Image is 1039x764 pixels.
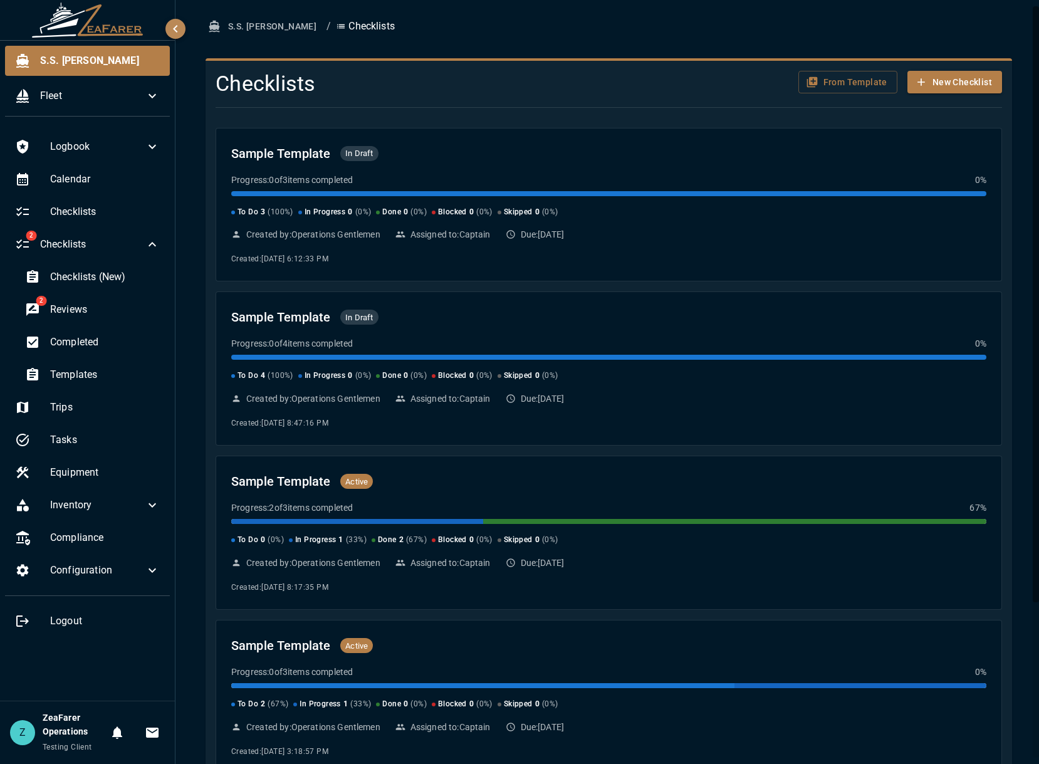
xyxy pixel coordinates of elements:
[521,557,565,569] p: Due: [DATE]
[246,392,380,405] p: Created by: Operations Gentlemen
[5,606,170,636] div: Logout
[231,337,353,350] p: Progress: 0 of 4 items completed
[410,557,491,569] p: Assigned to: Captain
[382,206,401,219] span: Done
[399,534,404,547] span: 2
[5,555,170,585] div: Configuration
[975,666,986,678] p: 0 %
[382,698,401,711] span: Done
[338,534,343,547] span: 1
[246,557,380,569] p: Created by: Operations Gentlemen
[31,3,144,38] img: ZeaFarer Logo
[542,206,558,219] span: ( 0 %)
[261,534,265,547] span: 0
[907,71,1002,94] button: New Checklist
[975,174,986,186] p: 0 %
[542,698,558,711] span: ( 0 %)
[336,19,395,34] p: Checklists
[521,721,565,733] p: Due: [DATE]
[346,534,367,547] span: ( 33 %)
[404,698,408,711] span: 0
[438,698,467,711] span: Blocked
[261,370,265,382] span: 4
[469,698,474,711] span: 0
[348,206,352,219] span: 0
[410,392,491,405] p: Assigned to: Captain
[355,370,372,382] span: ( 0 %)
[326,19,331,34] li: /
[5,458,170,488] div: Equipment
[410,698,427,711] span: ( 0 %)
[140,720,165,745] button: Invitations
[50,335,160,350] span: Completed
[382,370,401,382] span: Done
[50,172,160,187] span: Calendar
[348,370,352,382] span: 0
[5,392,170,422] div: Trips
[300,698,340,711] span: In Progress
[105,720,130,745] button: Notifications
[15,295,170,325] div: 2Reviews
[5,46,170,76] div: S.S. [PERSON_NAME]
[246,228,380,241] p: Created by: Operations Gentlemen
[438,370,467,382] span: Blocked
[238,370,258,382] span: To Do
[410,206,427,219] span: ( 0 %)
[231,307,330,327] h2: Sample Template
[521,392,565,405] p: Due: [DATE]
[206,15,321,38] button: S.S. [PERSON_NAME]
[15,327,170,357] div: Completed
[404,206,408,219] span: 0
[268,698,288,711] span: ( 67 %)
[50,465,160,480] span: Equipment
[231,144,330,164] h2: Sample Template
[231,174,353,186] p: Progress: 0 of 3 items completed
[542,370,558,382] span: ( 0 %)
[15,262,170,292] div: Checklists (New)
[410,721,491,733] p: Assigned to: Captain
[231,636,330,656] h2: Sample Template
[231,747,328,756] span: Created: [DATE] 3:18:57 PM
[43,711,105,739] h6: ZeaFarer Operations
[438,206,467,219] span: Blocked
[40,53,160,68] span: S.S. [PERSON_NAME]
[469,534,474,547] span: 0
[238,206,258,219] span: To Do
[26,231,36,241] span: 2
[5,81,170,111] div: Fleet
[50,367,160,382] span: Templates
[798,71,897,94] button: From Template
[410,228,491,241] p: Assigned to: Captain
[340,311,378,324] span: In Draft
[50,432,160,447] span: Tasks
[50,139,145,154] span: Logbook
[5,425,170,455] div: Tasks
[5,164,170,194] div: Calendar
[261,206,265,219] span: 3
[268,206,293,219] span: ( 100 %)
[535,370,540,382] span: 0
[469,206,474,219] span: 0
[343,698,348,711] span: 1
[504,534,533,547] span: Skipped
[50,530,160,545] span: Compliance
[378,534,397,547] span: Done
[246,721,380,733] p: Created by: Operations Gentlemen
[542,534,558,547] span: ( 0 %)
[231,471,330,491] h2: Sample Template
[476,206,493,219] span: ( 0 %)
[261,698,265,711] span: 2
[231,419,328,427] span: Created: [DATE] 8:47:16 PM
[5,490,170,520] div: Inventory
[50,614,160,629] span: Logout
[5,132,170,162] div: Logbook
[355,206,372,219] span: ( 0 %)
[340,147,378,160] span: In Draft
[231,254,328,263] span: Created: [DATE] 6:12:33 PM
[406,534,427,547] span: ( 67 %)
[50,498,145,513] span: Inventory
[15,360,170,390] div: Templates
[5,197,170,227] div: Checklists
[404,370,408,382] span: 0
[975,337,986,350] p: 0 %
